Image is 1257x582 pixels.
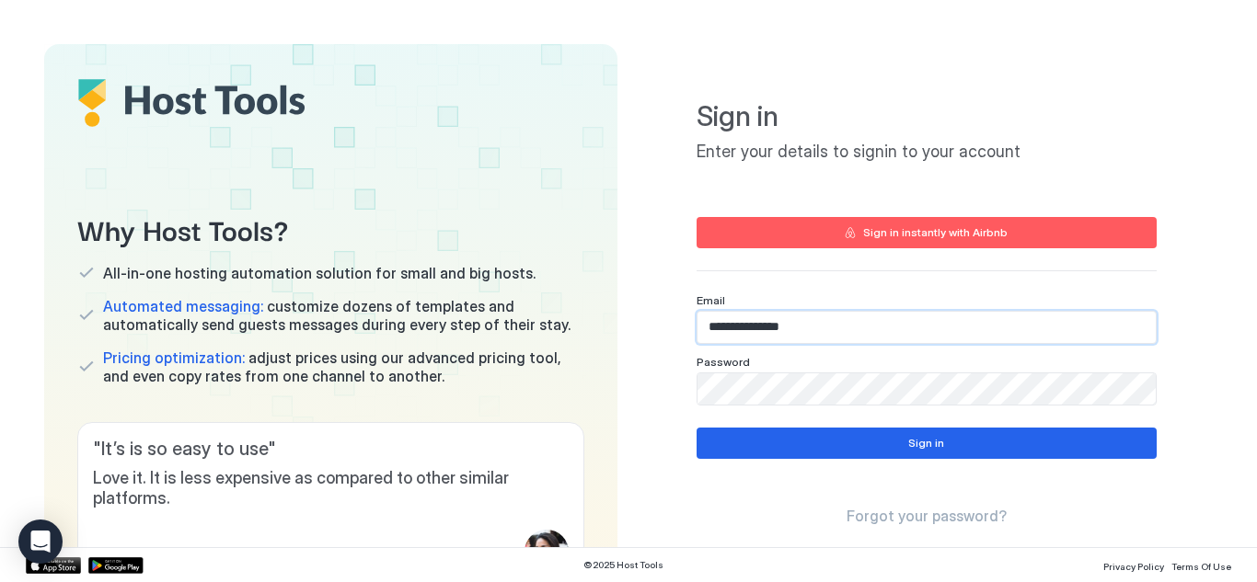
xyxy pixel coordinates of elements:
input: Input Field [698,373,1156,405]
span: Automated messaging: [103,297,263,315]
div: Sign in [908,435,944,451]
span: Aamna [93,546,151,574]
span: Sign in [697,99,1157,134]
a: Privacy Policy [1103,555,1164,575]
a: App Store [26,557,81,574]
span: Pricing optimization: [103,348,245,367]
a: Google Play Store [88,557,144,574]
div: profile [525,530,569,574]
span: Email [697,293,725,307]
span: Terms Of Use [1171,561,1231,572]
span: Enter your details to signin to your account [697,142,1157,163]
a: Forgot your password? [847,507,1007,526]
span: Privacy Policy [1103,561,1164,572]
span: All-in-one hosting automation solution for small and big hosts. [103,264,536,282]
div: Open Intercom Messenger [18,519,63,564]
span: adjust prices using our advanced pricing tool, and even copy rates from one channel to another. [103,348,584,385]
button: Sign in [697,428,1157,459]
span: " It’s is so easy to use " [93,438,569,461]
span: Forgot your password? [847,507,1007,525]
span: Password [697,355,750,369]
span: customize dozens of templates and automatically send guests messages during every step of their s... [103,297,584,334]
button: Sign in instantly with Airbnb [697,217,1157,248]
div: Sign in instantly with Airbnb [863,224,1008,241]
input: Input Field [698,312,1156,343]
a: Terms Of Use [1171,555,1231,575]
span: Why Host Tools? [77,208,584,249]
span: Love it. It is less expensive as compared to other similar platforms. [93,468,569,509]
span: © 2025 Host Tools [583,559,663,571]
